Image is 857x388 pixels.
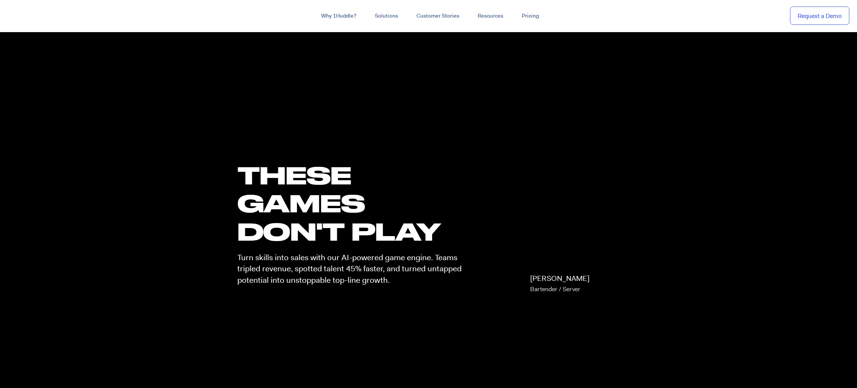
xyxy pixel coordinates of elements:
span: Bartender / Server [530,285,580,293]
a: Request a Demo [790,7,849,25]
a: Solutions [366,9,407,23]
a: Resources [468,9,513,23]
img: ... [8,8,62,23]
p: [PERSON_NAME] [530,273,589,295]
p: Turn skills into sales with our AI-powered game engine. Teams tripled revenue, spotted talent 45%... [237,252,468,286]
a: Customer Stories [407,9,468,23]
h1: these GAMES DON'T PLAY [237,161,468,245]
a: Pricing [513,9,548,23]
a: Why 1Huddle? [312,9,366,23]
